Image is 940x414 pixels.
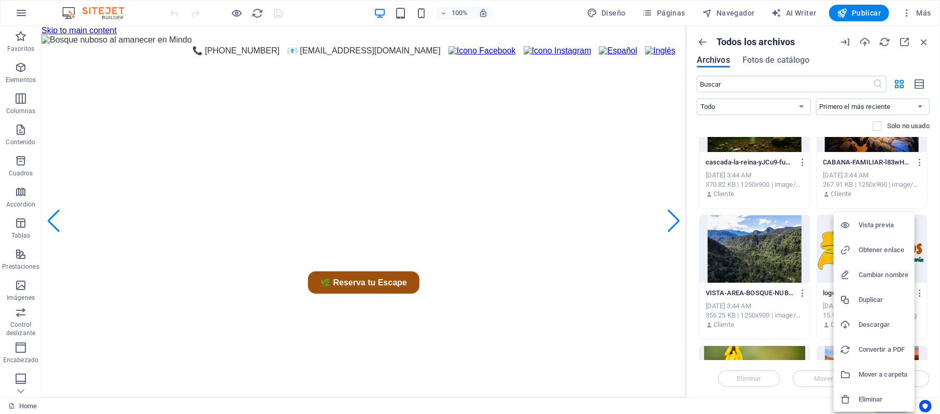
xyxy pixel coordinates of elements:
[859,343,908,356] h6: Convertir a PDF
[859,319,908,331] h6: Descargar
[859,269,908,281] h6: Cambiar nombre
[859,294,908,306] h6: Duplicar
[859,368,908,381] h6: Mover a carpeta
[859,393,908,406] h6: Eliminar
[859,244,908,256] h6: Obtener enlace
[859,219,908,231] h6: Vista previa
